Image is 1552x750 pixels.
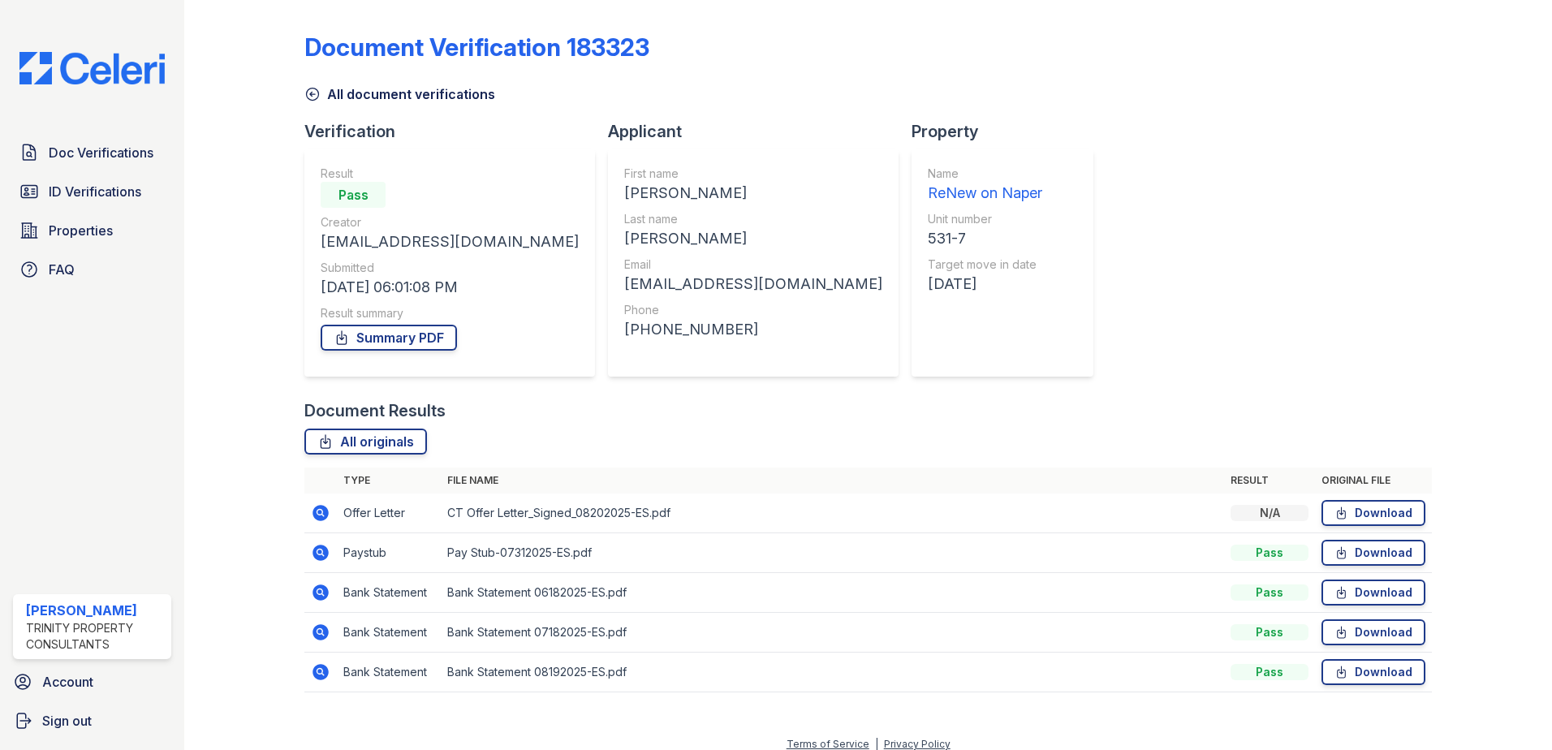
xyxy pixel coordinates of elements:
span: Sign out [42,711,92,731]
th: Original file [1315,468,1432,494]
th: File name [441,468,1224,494]
td: Bank Statement [337,613,441,653]
a: All document verifications [304,84,495,104]
div: Target move in date [928,256,1042,273]
a: Sign out [6,705,178,737]
img: CE_Logo_Blue-a8612792a0a2168367f1c8372b55b34899dd931a85d93a1a3d3e32e68fde9ad4.png [6,52,178,84]
div: Result [321,166,579,182]
span: Properties [49,221,113,240]
td: Bank Statement [337,653,441,692]
span: Account [42,672,93,692]
th: Type [337,468,441,494]
div: Trinity Property Consultants [26,620,165,653]
td: Pay Stub-07312025-ES.pdf [441,533,1224,573]
div: N/A [1231,505,1308,521]
div: First name [624,166,882,182]
a: Privacy Policy [884,738,951,750]
div: [PERSON_NAME] [624,182,882,205]
div: Submitted [321,260,579,276]
a: Summary PDF [321,325,457,351]
a: Terms of Service [787,738,869,750]
td: Bank Statement 07182025-ES.pdf [441,613,1224,653]
a: Doc Verifications [13,136,171,169]
td: Offer Letter [337,494,441,533]
a: All originals [304,429,427,455]
td: Paystub [337,533,441,573]
span: FAQ [49,260,75,279]
div: Property [912,120,1106,143]
div: Pass [1231,664,1308,680]
a: Download [1321,619,1425,645]
td: Bank Statement 06182025-ES.pdf [441,573,1224,613]
div: Name [928,166,1042,182]
span: Doc Verifications [49,143,153,162]
td: CT Offer Letter_Signed_08202025-ES.pdf [441,494,1224,533]
a: Download [1321,540,1425,566]
a: Download [1321,580,1425,606]
div: Last name [624,211,882,227]
div: [DATE] [928,273,1042,295]
div: Pass [1231,584,1308,601]
div: Document Results [304,399,446,422]
div: Applicant [608,120,912,143]
div: Document Verification 183323 [304,32,649,62]
div: Pass [1231,624,1308,640]
div: [PERSON_NAME] [26,601,165,620]
a: ID Verifications [13,175,171,208]
div: Verification [304,120,608,143]
a: Download [1321,500,1425,526]
th: Result [1224,468,1315,494]
div: Email [624,256,882,273]
a: FAQ [13,253,171,286]
a: Account [6,666,178,698]
div: [EMAIL_ADDRESS][DOMAIN_NAME] [624,273,882,295]
a: Download [1321,659,1425,685]
td: Bank Statement 08192025-ES.pdf [441,653,1224,692]
span: ID Verifications [49,182,141,201]
div: Pass [321,182,386,208]
div: Creator [321,214,579,231]
a: Properties [13,214,171,247]
div: Pass [1231,545,1308,561]
div: | [875,738,878,750]
div: [DATE] 06:01:08 PM [321,276,579,299]
a: Name ReNew on Naper [928,166,1042,205]
div: ReNew on Naper [928,182,1042,205]
div: Phone [624,302,882,318]
div: Unit number [928,211,1042,227]
div: [PERSON_NAME] [624,227,882,250]
div: Result summary [321,305,579,321]
div: [EMAIL_ADDRESS][DOMAIN_NAME] [321,231,579,253]
td: Bank Statement [337,573,441,613]
div: 531-7 [928,227,1042,250]
div: [PHONE_NUMBER] [624,318,882,341]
